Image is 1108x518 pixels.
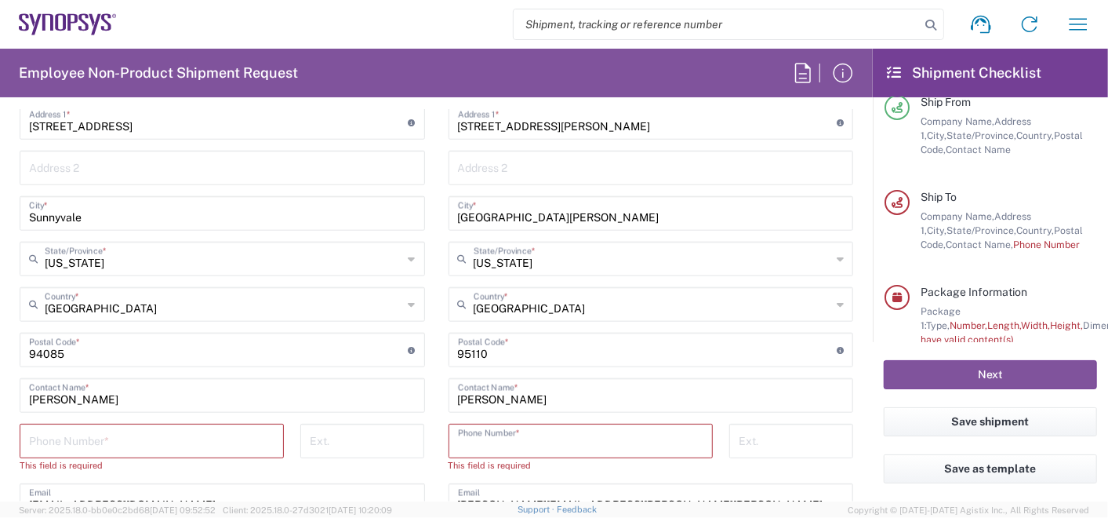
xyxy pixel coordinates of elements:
[987,319,1021,331] span: Length,
[557,505,597,514] a: Feedback
[921,115,994,127] span: Company Name,
[884,360,1097,389] button: Next
[20,458,284,472] div: This field is required
[887,64,1041,82] h2: Shipment Checklist
[514,9,920,39] input: Shipment, tracking or reference number
[921,96,971,108] span: Ship From
[921,286,1027,298] span: Package Information
[927,129,946,141] span: City,
[921,305,961,331] span: Package 1:
[946,144,1011,155] span: Contact Name
[848,503,1089,517] span: Copyright © [DATE]-[DATE] Agistix Inc., All Rights Reserved
[19,505,216,515] span: Server: 2025.18.0-bb0e0c2bd68
[1016,224,1054,236] span: Country,
[946,239,1013,250] span: Contact Name,
[921,210,994,222] span: Company Name,
[884,407,1097,436] button: Save shipment
[150,505,216,515] span: [DATE] 09:52:52
[518,505,557,514] a: Support
[223,505,392,515] span: Client: 2025.18.0-27d3021
[1016,129,1054,141] span: Country,
[19,64,298,82] h2: Employee Non-Product Shipment Request
[921,191,957,203] span: Ship To
[329,505,392,515] span: [DATE] 10:20:09
[926,319,950,331] span: Type,
[1021,319,1050,331] span: Width,
[1013,239,1080,250] span: Phone Number
[950,319,987,331] span: Number,
[946,224,1016,236] span: State/Province,
[927,224,946,236] span: City,
[1050,319,1083,331] span: Height,
[449,458,713,472] div: This field is required
[884,454,1097,483] button: Save as template
[946,129,1016,141] span: State/Province,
